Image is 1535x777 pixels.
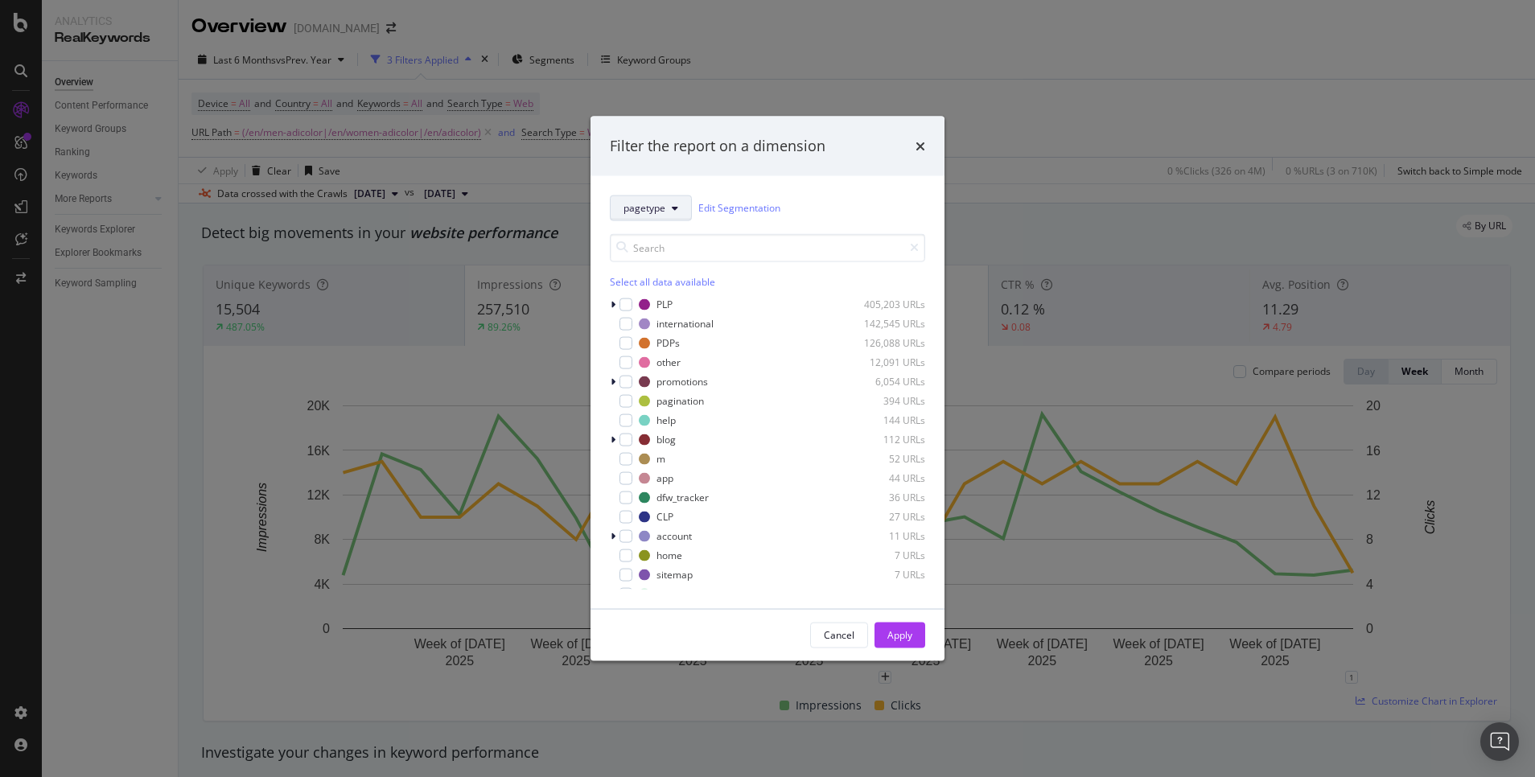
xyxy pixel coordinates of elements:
div: 405,203 URLs [846,298,925,311]
div: promotions [656,375,708,388]
div: dfw_tracker [656,491,709,504]
button: Cancel [810,622,868,647]
div: size-guide [656,587,702,601]
div: Cancel [824,628,854,642]
div: international [656,317,714,331]
button: Apply [874,622,925,647]
div: 6,054 URLs [846,375,925,388]
input: Search [610,233,925,261]
div: 7 URLs [846,568,925,582]
div: pagination [656,394,704,408]
div: 112 URLs [846,433,925,446]
div: Apply [887,628,912,642]
div: modal [591,117,944,661]
div: help [656,413,676,427]
div: 7 URLs [846,549,925,562]
div: 27 URLs [846,510,925,524]
div: 44 URLs [846,471,925,485]
div: 11 URLs [846,529,925,543]
div: other [656,356,681,369]
div: 394 URLs [846,394,925,408]
div: times [916,136,925,157]
div: home [656,549,682,562]
div: PDPs [656,336,680,350]
div: 52 URLs [846,452,925,466]
div: sitemap [656,568,693,582]
div: 36 URLs [846,491,925,504]
div: CLP [656,510,673,524]
button: pagetype [610,195,692,220]
a: Edit Segmentation [698,199,780,216]
div: PLP [656,298,673,311]
div: blog [656,433,676,446]
div: app [656,471,673,485]
div: 126,088 URLs [846,336,925,350]
div: 12,091 URLs [846,356,925,369]
div: m [656,452,665,466]
div: Select all data available [610,274,925,288]
div: 142,545 URLs [846,317,925,331]
div: Open Intercom Messenger [1480,722,1519,761]
div: 5 URLs [846,587,925,601]
div: account [656,529,692,543]
div: Filter the report on a dimension [610,136,825,157]
span: pagetype [623,201,665,215]
div: 144 URLs [846,413,925,427]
